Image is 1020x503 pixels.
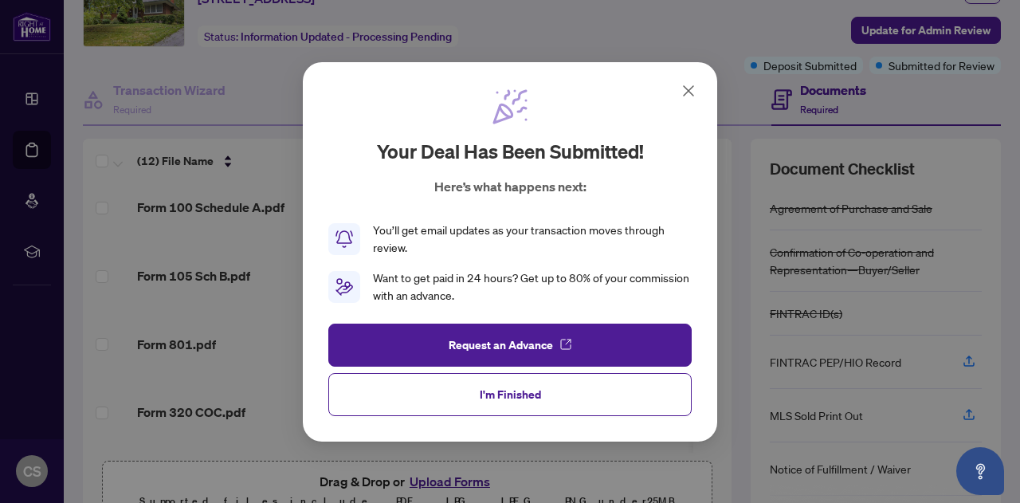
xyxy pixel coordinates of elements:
[377,139,644,164] h2: Your deal has been submitted!
[328,323,692,366] button: Request an Advance
[956,447,1004,495] button: Open asap
[480,381,541,407] span: I'm Finished
[373,222,692,257] div: You’ll get email updates as your transaction moves through review.
[449,332,553,357] span: Request an Advance
[434,177,586,196] p: Here’s what happens next:
[328,372,692,415] button: I'm Finished
[373,269,692,305] div: Want to get paid in 24 hours? Get up to 80% of your commission with an advance.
